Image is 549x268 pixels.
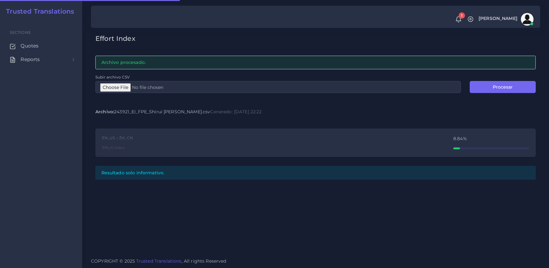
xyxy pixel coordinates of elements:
img: avatar [521,13,534,26]
a: Trusted Translations [136,258,182,264]
span: Quotes [21,42,39,49]
label: Subir archivo CSV [95,74,130,80]
h3: Effort Index [95,34,536,42]
span: [PERSON_NAME] [479,16,517,21]
div: 243921_EI_FPE_Shirui [PERSON_NAME].csv [95,109,210,115]
a: Reports [5,53,77,66]
span: , All rights Reserved [182,258,226,265]
div: 8.84% [453,136,529,141]
span: Sections [10,30,31,35]
div: EN_US → ZH_CN [102,135,133,140]
strong: Archivo: [95,109,114,115]
span: COPYRIGHT © 2025 [91,258,226,265]
button: Procesar [470,81,536,93]
a: Quotes [5,39,77,53]
a: [PERSON_NAME]avatar [475,13,536,26]
span: 1 [459,12,465,19]
div: Effort Index [102,145,133,150]
div: Resultado solo informativo. [95,166,536,179]
div: Generado: [DATE] 22:22 [210,109,262,115]
a: Trusted Translations [2,8,74,15]
a: 1 [453,16,464,23]
div: Archivo procesado. [95,56,536,69]
span: Reports [21,56,40,63]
